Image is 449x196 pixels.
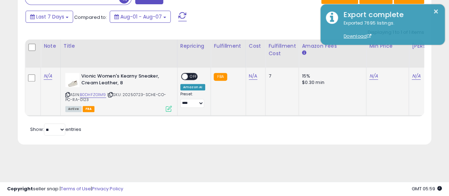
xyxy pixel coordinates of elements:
[65,106,82,112] span: All listings currently available for purchase on Amazon
[64,42,174,50] div: Title
[249,73,257,80] a: N/A
[92,185,123,192] a: Privacy Policy
[36,13,64,20] span: Last 7 Days
[338,20,439,40] div: Exported 7695 listings.
[188,74,199,80] span: OFF
[412,185,442,192] span: 2025-08-15 05:59 GMT
[180,92,205,108] div: Preset:
[302,50,306,56] small: Amazon Fees.
[81,73,168,88] b: Vionic Women's Kearny Sneaker, Cream Leather, 8
[214,42,242,50] div: Fulfillment
[180,42,208,50] div: Repricing
[65,73,80,87] img: 31yxXWadtQL._SL40_.jpg
[65,92,166,102] span: | SKU: 20250723-SCHE-CO-PC-RA-0123
[369,42,406,50] div: Min Price
[7,185,33,192] strong: Copyright
[65,73,172,111] div: ASIN:
[80,92,106,98] a: B0DHFZG1M9
[44,73,52,80] a: N/A
[26,11,73,23] button: Last 7 Days
[214,73,227,81] small: FBA
[83,106,95,112] span: FBA
[120,13,162,20] span: Aug-01 - Aug-07
[180,84,205,90] div: Amazon AI
[110,11,171,23] button: Aug-01 - Aug-07
[61,185,91,192] a: Terms of Use
[302,79,361,86] div: $0.30 min
[74,14,107,21] span: Compared to:
[338,10,439,20] div: Export complete
[7,186,123,192] div: seller snap | |
[44,42,58,50] div: Note
[249,42,263,50] div: Cost
[30,126,81,133] span: Show: entries
[302,42,363,50] div: Amazon Fees
[344,33,371,39] a: Download
[433,7,439,16] button: ×
[412,73,420,80] a: N/A
[302,73,361,79] div: 15%
[268,42,296,57] div: Fulfillment Cost
[268,73,293,79] div: 7
[369,73,378,80] a: N/A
